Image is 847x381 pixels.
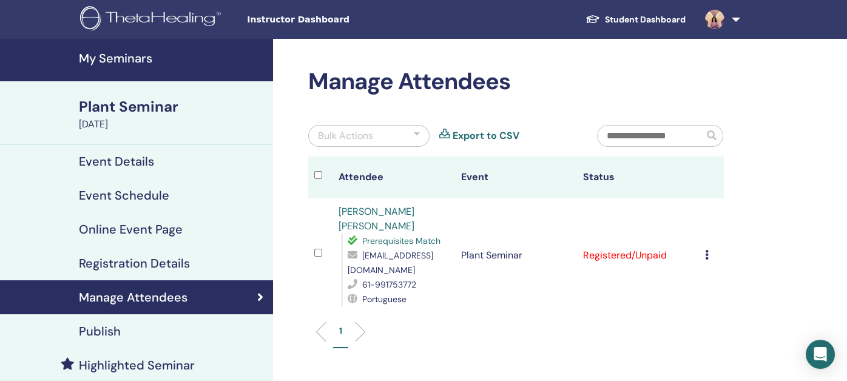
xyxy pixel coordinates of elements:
a: [PERSON_NAME] [PERSON_NAME] [339,205,414,232]
h4: Manage Attendees [79,290,187,305]
img: graduation-cap-white.svg [585,14,600,24]
h4: Registration Details [79,256,190,271]
div: Bulk Actions [318,129,373,143]
div: Plant Seminar [79,96,266,117]
span: [EMAIL_ADDRESS][DOMAIN_NAME] [348,250,433,275]
h4: Online Event Page [79,222,183,237]
td: Plant Seminar [455,198,577,312]
h2: Manage Attendees [308,68,724,96]
h4: Event Schedule [79,188,169,203]
h4: Highlighted Seminar [79,358,195,373]
span: Portuguese [362,294,407,305]
th: Attendee [332,157,454,198]
div: [DATE] [79,117,266,132]
img: logo.png [80,6,225,33]
img: default.jpg [705,10,724,29]
h4: Publish [79,324,121,339]
h4: My Seminars [79,51,266,66]
a: Student Dashboard [576,8,695,31]
th: Status [577,157,699,198]
h4: Event Details [79,154,154,169]
span: Prerequisites Match [362,235,440,246]
th: Event [455,157,577,198]
a: Plant Seminar[DATE] [72,96,273,132]
span: Instructor Dashboard [247,13,429,26]
p: 1 [339,325,342,337]
div: Open Intercom Messenger [806,340,835,369]
span: 61-991753772 [362,279,416,290]
a: Export to CSV [453,129,519,143]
